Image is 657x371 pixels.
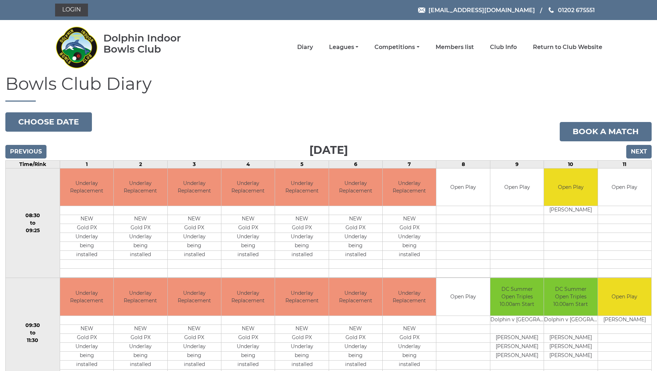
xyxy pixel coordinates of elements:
[275,233,328,242] td: Underlay
[168,324,221,333] td: NEW
[544,351,597,360] td: [PERSON_NAME]
[558,6,595,13] span: 01202 675551
[221,215,275,224] td: NEW
[114,360,167,369] td: installed
[6,168,60,278] td: 08:30 to 09:25
[221,360,275,369] td: installed
[60,215,113,224] td: NEW
[383,351,436,360] td: being
[329,360,382,369] td: installed
[374,43,419,51] a: Competitions
[598,316,651,324] td: [PERSON_NAME]
[560,122,652,141] a: Book a match
[329,43,358,51] a: Leagues
[114,351,167,360] td: being
[383,160,436,168] td: 7
[418,8,425,13] img: Email
[544,278,597,316] td: DC Summer Open Triples 10.00am Start
[168,215,221,224] td: NEW
[168,333,221,342] td: Gold PX
[383,251,436,260] td: installed
[418,6,535,15] a: Email [EMAIL_ADDRESS][DOMAIN_NAME]
[60,233,113,242] td: Underlay
[490,169,544,206] td: Open Play
[598,169,651,206] td: Open Play
[60,160,113,168] td: 1
[490,43,517,51] a: Club Info
[275,351,328,360] td: being
[383,215,436,224] td: NEW
[383,278,436,316] td: Underlay Replacement
[60,351,113,360] td: being
[55,4,88,16] a: Login
[544,333,597,342] td: [PERSON_NAME]
[114,233,167,242] td: Underlay
[275,224,328,233] td: Gold PX
[329,242,382,251] td: being
[6,160,60,168] td: Time/Rink
[436,278,490,316] td: Open Play
[114,251,167,260] td: installed
[221,333,275,342] td: Gold PX
[221,324,275,333] td: NEW
[168,351,221,360] td: being
[168,224,221,233] td: Gold PX
[428,6,535,13] span: [EMAIL_ADDRESS][DOMAIN_NAME]
[60,242,113,251] td: being
[297,43,313,51] a: Diary
[533,43,602,51] a: Return to Club Website
[544,169,597,206] td: Open Play
[383,342,436,351] td: Underlay
[490,351,544,360] td: [PERSON_NAME]
[383,324,436,333] td: NEW
[5,74,652,102] h1: Bowls Club Diary
[55,22,98,72] img: Dolphin Indoor Bowls Club
[60,342,113,351] td: Underlay
[114,169,167,206] td: Underlay Replacement
[329,233,382,242] td: Underlay
[383,169,436,206] td: Underlay Replacement
[60,224,113,233] td: Gold PX
[114,215,167,224] td: NEW
[490,333,544,342] td: [PERSON_NAME]
[275,242,328,251] td: being
[60,278,113,316] td: Underlay Replacement
[168,278,221,316] td: Underlay Replacement
[275,160,329,168] td: 5
[436,169,490,206] td: Open Play
[5,112,92,132] button: Choose date
[329,251,382,260] td: installed
[490,316,544,324] td: Dolphin v [GEOGRAPHIC_DATA]
[275,215,328,224] td: NEW
[329,160,382,168] td: 6
[490,342,544,351] td: [PERSON_NAME]
[329,342,382,351] td: Underlay
[544,316,597,324] td: Dolphin v [GEOGRAPHIC_DATA]
[490,160,544,168] td: 9
[114,342,167,351] td: Underlay
[544,342,597,351] td: [PERSON_NAME]
[221,351,275,360] td: being
[221,169,275,206] td: Underlay Replacement
[598,160,651,168] td: 11
[168,251,221,260] td: installed
[436,160,490,168] td: 8
[221,160,275,168] td: 4
[490,278,544,316] td: DC Summer Open Triples 10.00am Start
[221,224,275,233] td: Gold PX
[60,333,113,342] td: Gold PX
[114,324,167,333] td: NEW
[275,278,328,316] td: Underlay Replacement
[598,278,651,316] td: Open Play
[60,169,113,206] td: Underlay Replacement
[275,169,328,206] td: Underlay Replacement
[275,251,328,260] td: installed
[544,160,598,168] td: 10
[168,342,221,351] td: Underlay
[329,278,382,316] td: Underlay Replacement
[168,233,221,242] td: Underlay
[549,7,554,13] img: Phone us
[383,242,436,251] td: being
[275,324,328,333] td: NEW
[275,333,328,342] td: Gold PX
